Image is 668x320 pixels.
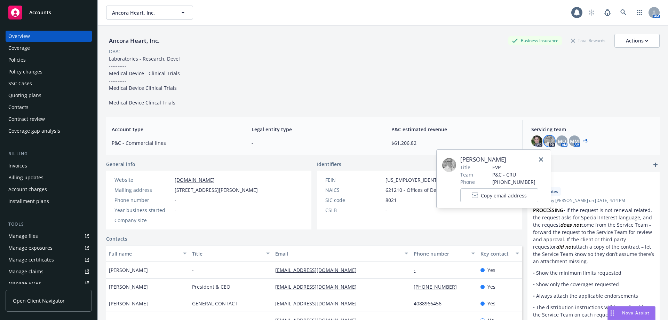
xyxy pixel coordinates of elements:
div: Manage BORs [8,278,41,289]
a: SSC Cases [6,78,92,89]
a: Manage certificates [6,254,92,265]
div: Overview [8,31,30,42]
a: [DOMAIN_NAME] [175,177,215,183]
div: SSC Cases [8,78,32,89]
span: Identifiers [317,161,341,168]
div: Manage claims [8,266,43,277]
button: Email [272,245,411,262]
span: - [252,139,374,147]
span: EVP [492,164,538,171]
a: Contacts [106,235,127,242]
span: Accounts [29,10,51,15]
span: Title [460,164,470,171]
span: Servicing team [531,126,654,133]
div: Tools [6,221,92,228]
span: Yes [487,266,495,274]
div: Company size [114,217,172,224]
a: add [651,161,660,169]
div: NAICS [325,186,383,194]
div: Drag to move [608,306,617,320]
span: Phone [460,178,475,186]
span: Laboratories - Research, Devel ---------- Medical Device - Clinical Trials ---------- Medical Dev... [109,55,180,106]
span: Legal entity type [252,126,374,133]
span: [PHONE_NUMBER] [492,178,538,186]
div: Coverage [8,42,30,54]
img: employee photo [442,158,456,172]
a: Accounts [6,3,92,22]
div: Manage exposures [8,242,53,253]
a: Quoting plans [6,90,92,101]
a: [EMAIL_ADDRESS][DOMAIN_NAME] [275,267,362,273]
span: Updated by [PERSON_NAME] on [DATE] 4:14 PM [533,197,654,204]
a: Manage exposures [6,242,92,253]
em: does not [560,221,581,228]
span: President & CEO [192,283,230,290]
div: Total Rewards [567,36,609,45]
p: • Show the minimum limits requested [533,269,654,276]
span: - [175,206,176,214]
span: Nova Assist [622,310,650,316]
em: did not [556,243,573,250]
div: Quoting plans [8,90,41,101]
span: P&C - Commercial lines [112,139,234,147]
div: Mailing address [114,186,172,194]
div: Key contact [480,250,511,257]
div: Manage files [8,231,38,242]
div: SIC code [325,196,383,204]
a: Account charges [6,184,92,195]
span: Account type [112,126,234,133]
span: Open Client Navigator [13,297,65,304]
span: [PERSON_NAME] [109,283,148,290]
div: Email [275,250,400,257]
span: - [533,177,636,185]
div: Full name [109,250,179,257]
button: Copy email address [460,188,538,202]
a: Invoices [6,160,92,171]
span: 621210 - Offices of Dentists [385,186,449,194]
a: Start snowing [584,6,598,19]
span: [PERSON_NAME] [109,266,148,274]
a: Coverage gap analysis [6,125,92,136]
div: Actions [626,34,648,47]
div: Policies [8,54,26,65]
div: Policy changes [8,66,42,77]
span: MM [570,138,579,145]
a: Contacts [6,102,92,113]
span: - [385,206,387,214]
a: [EMAIL_ADDRESS][DOMAIN_NAME] [275,283,362,290]
div: Business Insurance [508,36,562,45]
a: Policies [6,54,92,65]
span: - [175,217,176,224]
div: DBA: - [109,48,122,55]
a: Policy changes [6,66,92,77]
span: 8021 [385,196,397,204]
p: • Show only the coverages requested [533,281,654,288]
span: - [192,266,194,274]
a: Manage files [6,231,92,242]
button: Full name [106,245,189,262]
div: Installment plans [8,196,49,207]
a: Billing updates [6,172,92,183]
a: Report a Bug [601,6,614,19]
span: [PERSON_NAME] [460,155,538,164]
a: Installment plans [6,196,92,207]
span: Yes [487,283,495,290]
a: +5 [583,139,588,143]
div: Coverage gap analysis [8,125,60,136]
div: Invoices [8,160,27,171]
div: CSLB [325,206,383,214]
span: [STREET_ADDRESS][PERSON_NAME] [175,186,258,194]
div: Contract review [8,114,45,125]
span: P&C estimated revenue [391,126,514,133]
a: [EMAIL_ADDRESS][DOMAIN_NAME] [275,300,362,307]
div: Phone number [414,250,467,257]
button: Nova Assist [607,306,655,320]
div: Phone number [114,196,172,204]
span: GENERAL CONTACT [192,300,238,307]
span: Copy email address [481,192,527,199]
div: Website [114,176,172,184]
a: [PHONE_NUMBER] [414,283,462,290]
div: Title [192,250,262,257]
button: Ancora Heart, Inc. [106,6,193,19]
